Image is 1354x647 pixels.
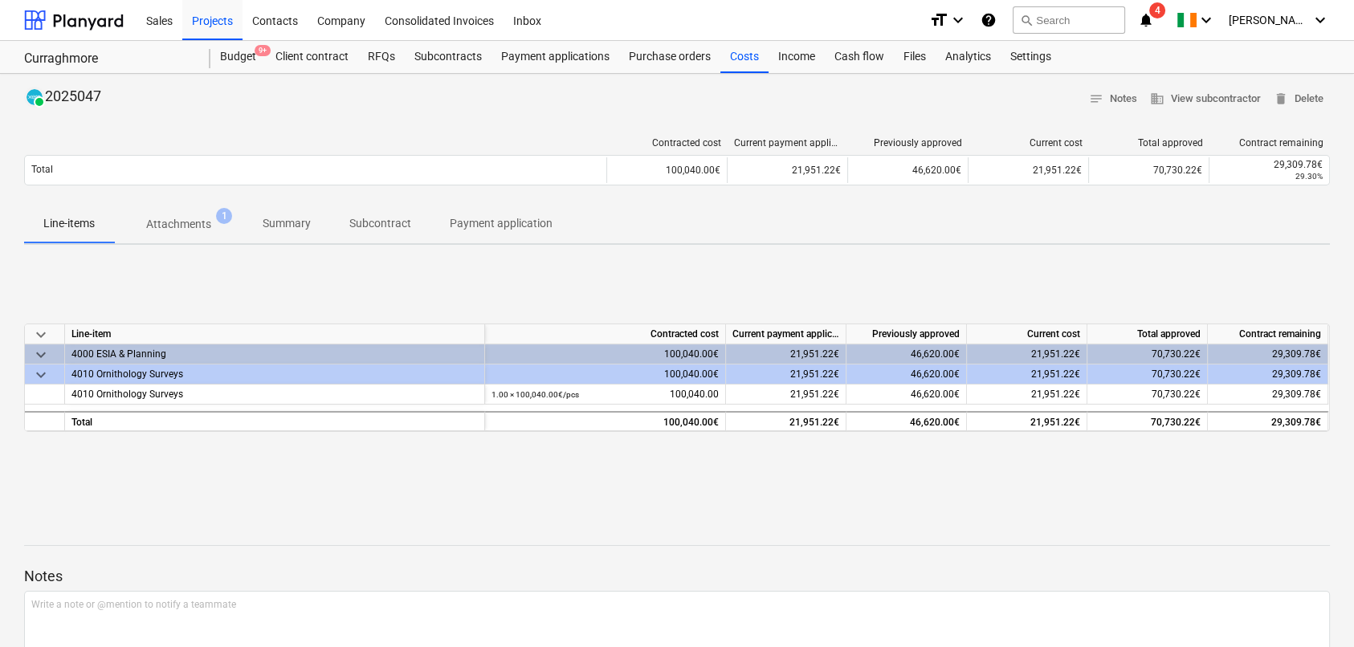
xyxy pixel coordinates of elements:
div: 21,951.22€ [967,411,1087,431]
p: Payment application [450,215,553,232]
div: 70,730.22€ [1087,364,1208,385]
span: 70,730.22€ [1152,389,1201,400]
div: 29,309.78€ [1208,364,1328,385]
p: 2025047 [45,87,101,108]
span: View subcontractor [1150,90,1261,108]
span: 4000 ESIA & Planning [71,348,166,360]
small: 1.00 × 100,040.00€ / pcs [491,390,579,399]
div: 70,730.22€ [1087,344,1208,364]
i: keyboard_arrow_down [1311,10,1330,30]
a: Purchase orders [619,41,720,73]
span: search [1020,14,1033,26]
div: 21,951.22€ [726,385,846,405]
i: keyboard_arrow_down [948,10,968,30]
span: 4 [1149,2,1165,18]
a: Income [769,41,825,73]
img: xero.svg [27,89,43,105]
div: Total [65,411,485,431]
i: keyboard_arrow_down [1197,10,1216,30]
small: 29.30% [1295,172,1323,181]
button: Notes [1083,87,1144,112]
a: Files [894,41,936,73]
a: Subcontracts [405,41,491,73]
div: 70,730.22€ [1087,411,1208,431]
a: Settings [1001,41,1061,73]
div: Total approved [1087,324,1208,344]
a: Cash flow [825,41,894,73]
i: Knowledge base [981,10,997,30]
div: Total approved [1095,137,1203,149]
p: Subcontract [349,215,411,232]
a: Costs [720,41,769,73]
div: Contract remaining [1208,324,1328,344]
p: Attachments [146,216,211,233]
div: Current payment application [734,137,842,149]
div: Invoice has been synced with Xero and its status is currently PAID [24,87,45,108]
span: 4010 Ornithology Surveys [71,389,183,400]
button: Delete [1267,87,1330,112]
div: 21,951.22€ [726,344,846,364]
span: keyboard_arrow_down [31,325,51,344]
p: Total [31,163,53,177]
button: View subcontractor [1144,87,1267,112]
span: Notes [1089,90,1137,108]
div: Current payment application [726,324,846,344]
div: 21,951.22€ [726,364,846,385]
div: 21,951.22€ [726,411,846,431]
a: Budget9+ [210,41,266,73]
div: 46,620.00€ [846,364,967,385]
a: Payment applications [491,41,619,73]
div: 29,309.78€ [1214,413,1321,433]
div: Contracted cost [614,137,721,149]
button: Search [1013,6,1125,34]
a: RFQs [358,41,405,73]
div: 100,040.00€ [485,364,726,385]
span: keyboard_arrow_down [31,365,51,385]
div: 100,040.00€ [485,344,726,364]
div: 21,951.22€ [727,157,847,183]
div: Previously approved [846,324,967,344]
div: Line-item [65,324,485,344]
div: Contracted cost [485,324,726,344]
div: Previously approved [854,137,962,149]
iframe: Chat Widget [1274,570,1354,647]
div: Current cost [967,324,1087,344]
div: Contract remaining [1216,137,1323,149]
div: 21,951.22€ [967,385,1087,405]
span: 4010 Ornithology Surveys [71,368,183,380]
span: [PERSON_NAME] [1229,14,1309,26]
div: 46,620.00€ [847,157,968,183]
i: notifications [1138,10,1154,30]
span: 9+ [255,45,271,56]
div: 46,620.00€ [846,344,967,364]
div: Analytics [936,41,1001,73]
p: Notes [24,567,1330,586]
div: 70,730.22€ [1088,157,1209,183]
div: 29,309.78€ [1214,385,1321,405]
div: 21,951.22€ [968,157,1088,183]
a: Client contract [266,41,358,73]
span: business [1150,92,1164,106]
p: Summary [263,215,311,232]
div: 29,309.78€ [1216,159,1323,170]
span: notes [1089,92,1103,106]
div: 46,620.00€ [846,411,967,431]
p: Line-items [43,215,95,232]
span: keyboard_arrow_down [31,345,51,364]
div: 100,040.00€ [485,411,726,431]
div: 100,040.00 [491,385,719,405]
div: 21,951.22€ [967,364,1087,385]
span: Delete [1274,90,1323,108]
div: 29,309.78€ [1208,344,1328,364]
div: Current cost [975,137,1083,149]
